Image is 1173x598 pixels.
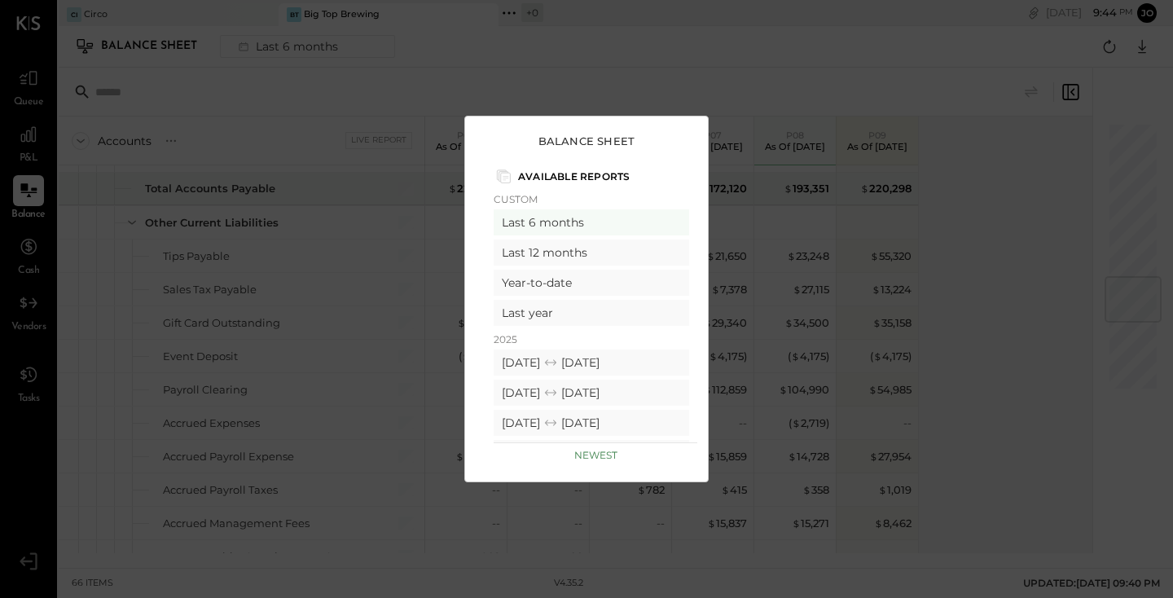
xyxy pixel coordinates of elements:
div: [DATE] [DATE] [494,410,689,436]
p: 2025 [494,333,689,345]
div: [DATE] [DATE] [494,380,689,406]
p: Newest [574,449,617,461]
div: Last 12 months [494,240,689,266]
div: [DATE] [DATE] [494,440,689,466]
div: Last 6 months [494,209,689,235]
h3: Balance Sheet [538,134,635,147]
p: Custom [494,193,689,205]
div: Last year [494,300,689,326]
div: Year-to-date [494,270,689,296]
div: [DATE] [DATE] [494,350,689,376]
p: Available Reports [518,170,630,182]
